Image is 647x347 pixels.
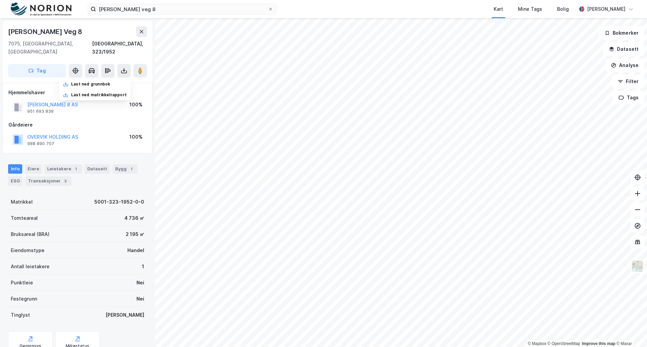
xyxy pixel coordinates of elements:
[494,5,503,13] div: Kart
[44,164,82,174] div: Leietakere
[11,295,37,303] div: Festegrunn
[557,5,569,13] div: Bolig
[113,164,137,174] div: Bygg
[25,164,42,174] div: Eiere
[599,26,644,40] button: Bokmerker
[548,341,580,346] a: OpenStreetMap
[72,166,79,172] div: 1
[85,164,110,174] div: Datasett
[92,40,147,56] div: [GEOGRAPHIC_DATA], 323/1952
[587,5,625,13] div: [PERSON_NAME]
[105,311,144,319] div: [PERSON_NAME]
[62,178,69,184] div: 3
[582,341,615,346] a: Improve this map
[129,101,143,109] div: 100%
[96,4,268,14] input: Søk på adresse, matrikkel, gårdeiere, leietakere eller personer
[27,109,54,114] div: 951 693 839
[142,263,144,271] div: 1
[11,2,71,16] img: norion-logo.80e7a08dc31c2e691866.png
[27,141,54,146] div: 988 890 707
[11,311,30,319] div: Tinglyst
[129,133,143,141] div: 100%
[128,166,135,172] div: 1
[126,230,144,238] div: 2 195 ㎡
[124,214,144,222] div: 4 736 ㎡
[136,279,144,287] div: Nei
[71,81,110,87] div: Last ned grunnbok
[631,260,644,273] img: Z
[11,279,33,287] div: Punktleie
[11,263,50,271] div: Antall leietakere
[528,341,546,346] a: Mapbox
[603,42,644,56] button: Datasett
[94,198,144,206] div: 5001-323-1952-0-0
[613,315,647,347] iframe: Chat Widget
[11,230,50,238] div: Bruksareal (BRA)
[25,176,71,186] div: Transaksjoner
[127,246,144,254] div: Handel
[11,214,38,222] div: Tomteareal
[8,40,92,56] div: 7075, [GEOGRAPHIC_DATA], [GEOGRAPHIC_DATA]
[612,75,644,88] button: Filter
[8,26,84,37] div: [PERSON_NAME] Veg 8
[8,64,66,77] button: Tag
[11,246,44,254] div: Eiendomstype
[605,59,644,72] button: Analyse
[8,121,147,129] div: Gårdeiere
[136,295,144,303] div: Nei
[613,91,644,104] button: Tags
[11,198,33,206] div: Matrikkel
[71,92,127,98] div: Last ned matrikkelrapport
[8,89,147,97] div: Hjemmelshaver
[518,5,542,13] div: Mine Tags
[8,164,22,174] div: Info
[8,176,23,186] div: ESG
